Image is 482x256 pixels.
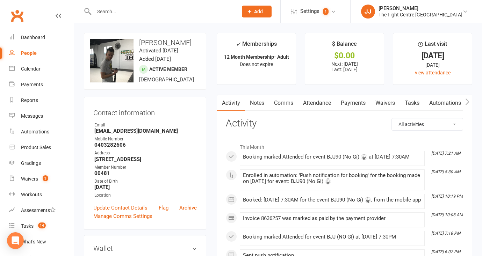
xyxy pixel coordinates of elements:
div: [DATE] [400,61,466,69]
div: Dashboard [21,35,45,40]
a: Automations [9,124,74,140]
a: Automations [424,95,466,111]
div: Waivers [21,176,38,182]
h3: [PERSON_NAME] [90,39,200,46]
a: Reports [9,93,74,108]
div: Enrolled in automation: 'Push notification for booking' for the booking made on [DATE] for event:... [243,173,422,184]
span: Does not expire [240,61,273,67]
i: [DATE] 6:02 PM [431,249,460,254]
a: Calendar [9,61,74,77]
div: Memberships [236,39,277,52]
a: Update Contact Details [93,204,148,212]
span: Active member [149,66,187,72]
a: Attendance [298,95,336,111]
a: Tasks 14 [9,218,74,234]
p: Next: [DATE] Last: [DATE] [311,61,377,72]
strong: [DATE] [94,184,197,190]
a: Dashboard [9,30,74,45]
a: What's New [9,234,74,250]
img: image1563396635.png [90,39,134,97]
strong: 12 Month Membership- Adult [224,54,289,60]
div: Booking marked Attended for event BJJ90 (No Gi) 🥋 at [DATE] 7:30AM [243,154,422,160]
div: Assessments [21,207,56,213]
h3: Contact information [93,106,197,117]
span: 14 [38,222,46,228]
div: Calendar [21,66,41,72]
a: Tasks [400,95,424,111]
div: [PERSON_NAME] [379,5,462,12]
div: Booking marked Attended for event BJJ (NO GI) at [DATE] 7:30PM [243,234,422,240]
a: Messages [9,108,74,124]
strong: 00481 [94,170,197,176]
li: This Month [226,140,463,151]
a: Notes [245,95,269,111]
strong: [STREET_ADDRESS] [94,156,197,162]
div: Tasks [21,223,34,229]
a: Gradings [9,155,74,171]
div: Workouts [21,192,42,197]
a: Payments [9,77,74,93]
div: [DATE] [400,52,466,59]
h3: Wallet [93,244,197,252]
div: Payments [21,82,43,87]
div: Invoice 8636257 was marked as paid by the payment provider [243,215,422,221]
a: Waivers 3 [9,171,74,187]
span: 1 [323,8,329,15]
div: Member Number [94,164,197,171]
div: Email [94,122,197,129]
a: Workouts [9,187,74,203]
a: Archive [179,204,197,212]
strong: 0403282606 [94,142,197,148]
i: [DATE] 5:30 AM [431,169,460,174]
a: Payments [336,95,371,111]
div: Address [94,150,197,156]
div: Product Sales [21,145,51,150]
i: ✓ [236,41,240,47]
div: Booked: [DATE] 7:30AM for the event BJJ90 (No Gi) 🥋, from the mobile app [243,197,422,203]
div: Gradings [21,160,41,166]
strong: [EMAIL_ADDRESS][DOMAIN_NAME] [94,128,197,134]
a: Clubworx [8,7,26,24]
div: JJ [361,5,375,19]
time: Added [DATE] [139,56,171,62]
i: [DATE] 10:19 PM [431,194,463,199]
div: Location [94,192,197,199]
a: Waivers [371,95,400,111]
div: Messages [21,113,43,119]
i: [DATE] 7:21 AM [431,151,460,156]
a: Manage Comms Settings [93,212,152,220]
div: Open Intercom Messenger [7,232,24,249]
span: Add [254,9,263,14]
a: Activity [217,95,245,111]
input: Search... [92,7,233,16]
div: Automations [21,129,49,134]
a: Flag [159,204,168,212]
button: Add [242,6,272,17]
div: The Fight Centre [GEOGRAPHIC_DATA] [379,12,462,18]
div: People [21,50,37,56]
h3: Activity [226,118,463,129]
div: What's New [21,239,46,244]
span: Settings [300,3,319,19]
div: Reports [21,97,38,103]
div: Mobile Number [94,136,197,142]
time: Activated [DATE] [139,47,178,54]
a: People [9,45,74,61]
a: Product Sales [9,140,74,155]
div: $ Balance [332,39,357,52]
a: Comms [269,95,298,111]
i: [DATE] 10:05 AM [431,212,463,217]
span: 3 [43,175,48,181]
span: [DEMOGRAPHIC_DATA] [139,76,194,83]
div: $0.00 [311,52,377,59]
a: Assessments [9,203,74,218]
div: Date of Birth [94,178,197,185]
a: view attendance [415,70,451,75]
div: Last visit [418,39,447,52]
i: [DATE] 7:18 PM [431,231,460,236]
